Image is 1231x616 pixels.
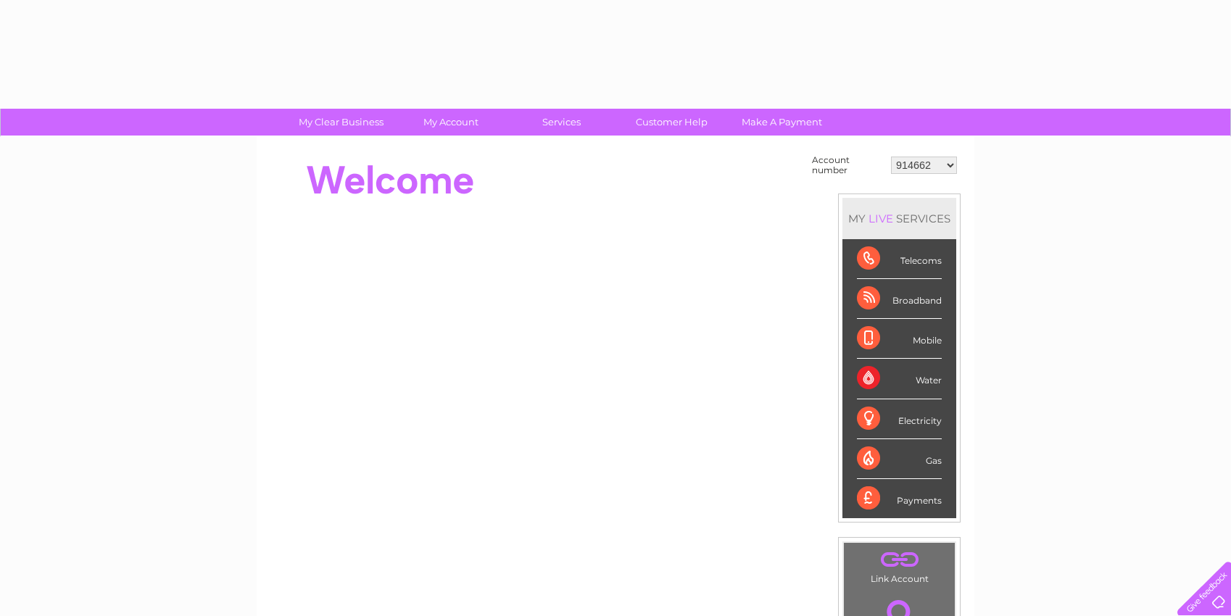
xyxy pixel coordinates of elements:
[808,151,887,179] td: Account number
[857,479,942,518] div: Payments
[847,546,951,572] a: .
[857,319,942,359] div: Mobile
[612,109,731,136] a: Customer Help
[843,542,956,588] td: Link Account
[857,439,942,479] div: Gas
[722,109,842,136] a: Make A Payment
[281,109,401,136] a: My Clear Business
[391,109,511,136] a: My Account
[842,198,956,239] div: MY SERVICES
[866,212,896,225] div: LIVE
[857,399,942,439] div: Electricity
[857,239,942,279] div: Telecoms
[857,279,942,319] div: Broadband
[857,359,942,399] div: Water
[502,109,621,136] a: Services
